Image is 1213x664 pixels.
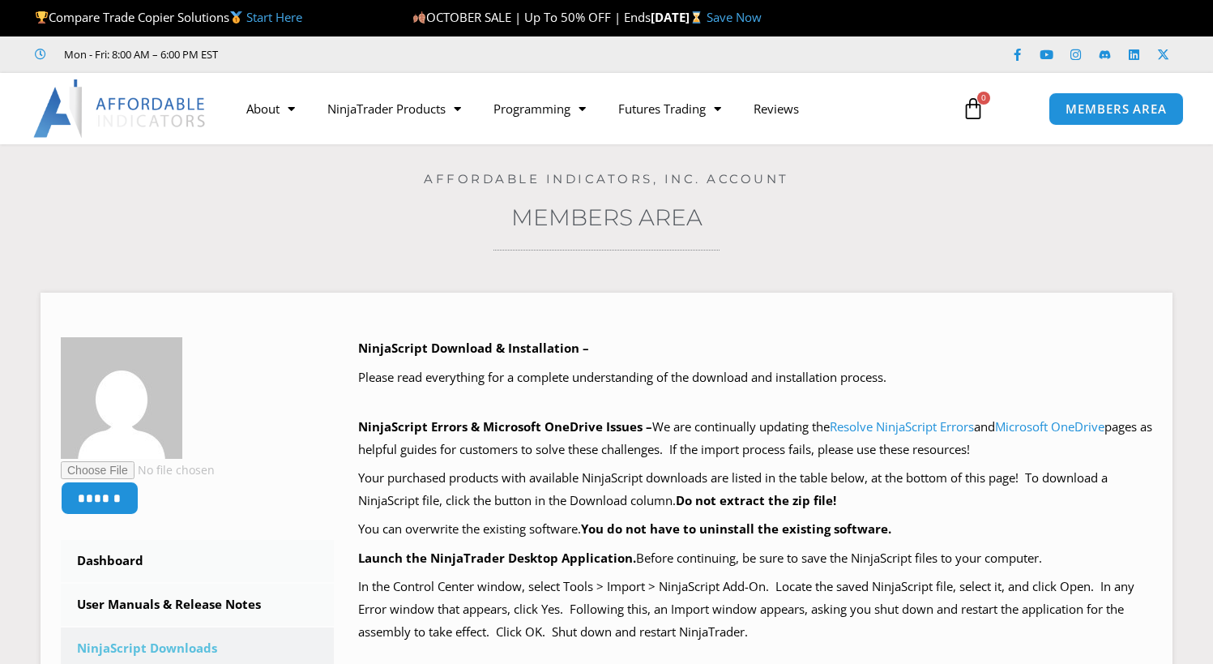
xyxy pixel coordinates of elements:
a: Reviews [737,90,815,127]
img: ⌛ [690,11,703,24]
nav: Menu [230,90,946,127]
a: Start Here [246,9,302,25]
a: Members Area [511,203,703,231]
p: We are continually updating the and pages as helpful guides for customers to solve these challeng... [358,416,1152,461]
a: Dashboard [61,540,334,582]
p: You can overwrite the existing software. [358,518,1152,541]
a: Programming [477,90,602,127]
b: NinjaScript Download & Installation – [358,340,589,356]
b: NinjaScript Errors & Microsoft OneDrive Issues – [358,418,652,435]
a: Save Now [707,9,762,25]
p: Before continuing, be sure to save the NinjaScript files to your computer. [358,547,1152,570]
a: About [230,90,311,127]
img: 92649dfbeaa8c4ee98af8b23d44a81642600ffa179d3b0d4629dbcac903e5719 [61,337,182,459]
iframe: Customer reviews powered by Trustpilot [241,46,484,62]
img: 🏆 [36,11,48,24]
a: NinjaTrader Products [311,90,477,127]
p: Please read everything for a complete understanding of the download and installation process. [358,366,1152,389]
b: You do not have to uninstall the existing software. [581,520,891,537]
a: MEMBERS AREA [1049,92,1184,126]
img: 🥇 [230,11,242,24]
img: 🍂 [413,11,425,24]
p: Your purchased products with available NinjaScript downloads are listed in the table below, at th... [358,467,1152,512]
a: Resolve NinjaScript Errors [830,418,974,435]
span: MEMBERS AREA [1066,103,1167,115]
a: 0 [938,85,1009,132]
a: Futures Trading [602,90,737,127]
a: Microsoft OneDrive [995,418,1104,435]
span: Mon - Fri: 8:00 AM – 6:00 PM EST [60,45,218,64]
p: In the Control Center window, select Tools > Import > NinjaScript Add-On. Locate the saved NinjaS... [358,576,1152,644]
a: User Manuals & Release Notes [61,584,334,626]
a: Affordable Indicators, Inc. Account [424,171,789,186]
img: LogoAI | Affordable Indicators – NinjaTrader [33,79,207,138]
span: 0 [977,92,990,105]
span: OCTOBER SALE | Up To 50% OFF | Ends [412,9,651,25]
span: Compare Trade Copier Solutions [35,9,302,25]
strong: [DATE] [651,9,707,25]
b: Do not extract the zip file! [676,492,836,508]
b: Launch the NinjaTrader Desktop Application. [358,550,636,566]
